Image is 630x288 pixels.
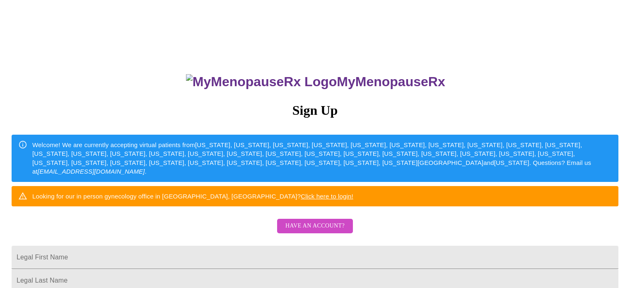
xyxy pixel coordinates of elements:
[38,168,145,175] em: [EMAIL_ADDRESS][DOMAIN_NAME]
[285,221,345,231] span: Have an account?
[301,193,353,200] a: Click here to login!
[32,137,612,179] div: Welcome! We are currently accepting virtual patients from [US_STATE], [US_STATE], [US_STATE], [US...
[186,74,337,90] img: MyMenopauseRx Logo
[275,228,355,235] a: Have an account?
[12,103,618,118] h3: Sign Up
[277,219,353,233] button: Have an account?
[13,74,619,90] h3: MyMenopauseRx
[32,189,353,204] div: Looking for our in person gynecology office in [GEOGRAPHIC_DATA], [GEOGRAPHIC_DATA]?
